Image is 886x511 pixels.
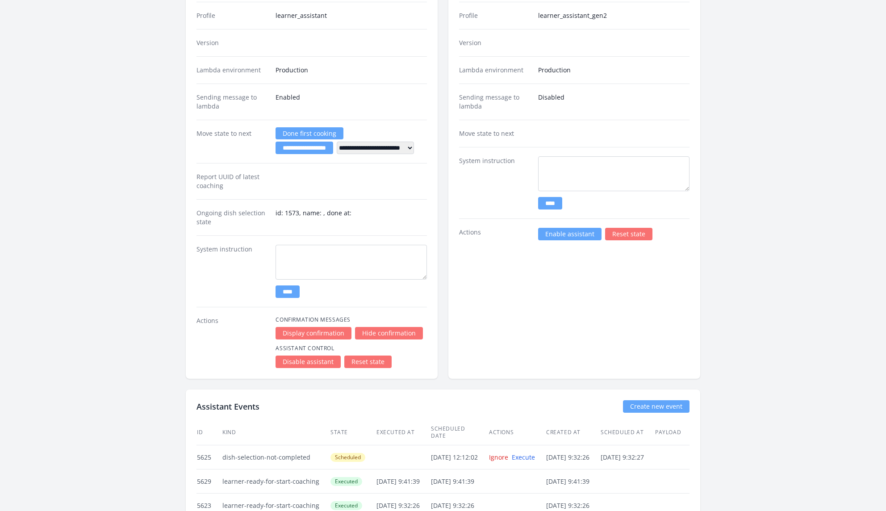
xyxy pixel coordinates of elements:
th: ID [196,420,222,445]
th: Kind [222,420,330,445]
td: [DATE] 9:32:27 [600,445,655,469]
a: Disable assistant [276,356,341,368]
dt: Version [459,38,531,47]
th: Payload [655,420,692,445]
dd: Enabled [276,93,427,111]
th: Actions [489,420,546,445]
dt: Move state to next [196,129,268,154]
dt: Ongoing dish selection state [196,209,268,226]
a: Create new event [623,400,690,413]
a: Done first cooking [276,127,343,139]
a: Enable assistant [538,228,602,240]
td: [DATE] 12:12:02 [430,445,489,469]
h4: Assistant Control [276,345,427,352]
td: 5625 [196,445,222,469]
td: dish-selection-not-completed [222,445,330,469]
h4: Confirmation Messages [276,316,427,323]
td: [DATE] 9:32:26 [546,445,600,469]
h2: Assistant Events [196,400,259,413]
dt: Lambda environment [459,66,531,75]
dt: Version [196,38,268,47]
a: Hide confirmation [355,327,423,339]
th: State [330,420,376,445]
dt: Actions [196,316,268,368]
dt: Move state to next [459,129,531,138]
dt: System instruction [459,156,531,209]
th: Executed at [376,420,430,445]
td: 5629 [196,469,222,494]
span: Scheduled [330,453,365,462]
th: Scheduled at [600,420,655,445]
th: Scheduled date [430,420,489,445]
dt: Actions [459,228,531,240]
a: Ignore [489,453,508,461]
dt: Sending message to lambda [459,93,531,111]
a: Reset state [344,356,392,368]
a: Display confirmation [276,327,351,339]
th: Created at [546,420,600,445]
dd: learner_assistant_gen2 [538,11,690,20]
dd: Disabled [538,93,690,111]
dt: Profile [196,11,268,20]
span: Executed [330,501,362,510]
dd: Production [538,66,690,75]
dt: Sending message to lambda [196,93,268,111]
td: [DATE] 9:41:39 [546,469,600,494]
dd: learner_assistant [276,11,427,20]
td: [DATE] 9:41:39 [376,469,430,494]
dt: Profile [459,11,531,20]
dt: System instruction [196,245,268,298]
dd: Production [276,66,427,75]
dt: Report UUID of latest coaching [196,172,268,190]
a: Reset state [605,228,652,240]
dt: Lambda environment [196,66,268,75]
a: Execute [512,453,535,461]
td: [DATE] 9:41:39 [430,469,489,494]
dd: id: 1573, name: , done at: [276,209,427,226]
span: Executed [330,477,362,486]
td: learner-ready-for-start-coaching [222,469,330,494]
